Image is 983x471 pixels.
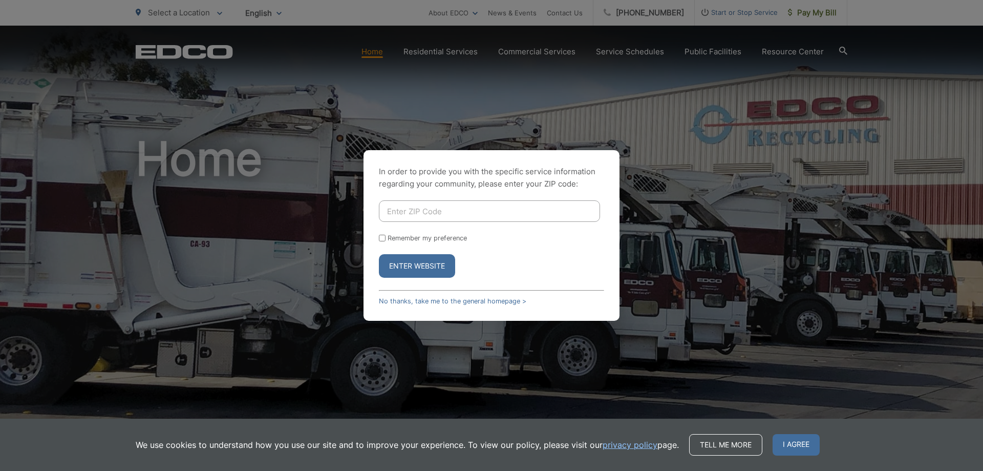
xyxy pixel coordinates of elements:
[136,439,679,451] p: We use cookies to understand how you use our site and to improve your experience. To view our pol...
[379,200,600,222] input: Enter ZIP Code
[379,254,455,278] button: Enter Website
[379,297,526,305] a: No thanks, take me to the general homepage >
[379,166,604,190] p: In order to provide you with the specific service information regarding your community, please en...
[603,439,657,451] a: privacy policy
[773,434,820,456] span: I agree
[388,234,467,242] label: Remember my preference
[689,434,762,456] a: Tell me more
